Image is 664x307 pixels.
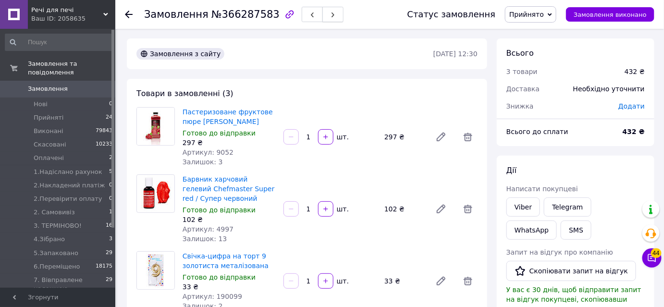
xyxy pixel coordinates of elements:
div: 297 ₴ [183,138,276,147]
div: 102 ₴ [381,202,428,216]
span: 18175 [96,262,112,271]
span: 0 [109,195,112,203]
span: Товари в замовленні (3) [136,89,234,98]
span: 3 товари [506,68,538,75]
a: Telegram [544,197,591,217]
span: 16 [106,221,112,230]
a: Редагувати [431,271,451,291]
div: Необхідно уточнити [567,78,651,99]
span: 24 [106,113,112,122]
span: Замовлення та повідомлення [28,60,115,77]
div: шт. [334,276,350,286]
span: 2.Перевірити оплату [34,195,102,203]
span: Видалити [458,271,478,291]
a: Свічка-цифра на торт 9 золотиста металізована [183,252,269,270]
span: Додати [618,102,645,110]
span: 3 [109,235,112,244]
span: 1 [109,208,112,217]
span: Артикул: 4997 [183,225,234,233]
span: Замовлення [144,9,209,20]
span: 5.Запаковано [34,249,78,258]
time: [DATE] 12:30 [433,50,478,58]
span: Замовлення виконано [574,11,647,18]
div: Ваш ID: 2058635 [31,14,115,23]
span: 0 [109,100,112,109]
button: Чат з покупцем44 [642,248,662,268]
span: 2.Накладений платіж [34,181,105,190]
span: 29 [106,249,112,258]
span: Артикул: 9052 [183,148,234,156]
button: Скопіювати запит на відгук [506,261,636,281]
span: 2. Самовивіз [34,208,75,217]
span: Доставка [506,85,540,93]
span: Видалити [458,199,478,219]
div: 297 ₴ [381,130,428,144]
a: Viber [506,197,540,217]
span: Прийняті [34,113,63,122]
span: 79843 [96,127,112,135]
a: WhatsApp [506,221,557,240]
button: Замовлення виконано [566,7,654,22]
div: 432 ₴ [625,67,645,76]
span: Оплачені [34,154,64,162]
span: Видалити [458,127,478,147]
div: Замовлення з сайту [136,48,224,60]
span: Артикул: 190099 [183,293,242,300]
span: Готово до відправки [183,129,256,137]
button: SMS [561,221,591,240]
span: 3. ТЕРМІНОВО! [34,221,82,230]
a: Редагувати [431,199,451,219]
span: Запит на відгук про компанію [506,248,613,256]
span: Написати покупцеві [506,185,578,193]
div: шт. [334,204,350,214]
span: 10233 [96,140,112,149]
span: Готово до відправки [183,273,256,281]
span: №366287583 [211,9,280,20]
span: Дії [506,166,516,175]
a: Барвник харчовий гелевий Chefmaster Super red / Супер червоний [183,175,274,202]
span: Всього [506,49,534,58]
span: Всього до сплати [506,128,568,135]
img: Барвник харчовий гелевий Chefmaster Super red / Супер червоний [138,175,173,212]
div: шт. [334,132,350,142]
span: Замовлення [28,85,68,93]
span: Скасовані [34,140,66,149]
span: 5 [109,168,112,176]
a: Редагувати [431,127,451,147]
span: Залишок: 13 [183,235,227,243]
span: Речі для печі [31,6,103,14]
span: Нові [34,100,48,109]
span: Залишок: 3 [183,158,223,166]
span: 4.Зібрано [34,235,65,244]
img: Пастеризоване фруктове пюре Gurman Малина [137,108,174,145]
span: 0 [109,181,112,190]
span: Готово до відправки [183,206,256,214]
div: 33 ₴ [381,274,428,288]
b: 432 ₴ [623,128,645,135]
span: Прийнято [509,11,544,18]
span: 2 [109,154,112,162]
div: 33 ₴ [183,282,276,292]
input: Пошук [5,34,113,51]
span: 29 [106,276,112,293]
div: Статус замовлення [407,10,496,19]
div: Повернутися назад [125,10,133,19]
span: 6.Переміщено [34,262,80,271]
img: Свічка-цифра на торт 9 золотиста металізована [137,252,174,289]
span: 1.Надіслано рахунок [34,168,102,176]
div: 102 ₴ [183,215,276,224]
span: Знижка [506,102,534,110]
span: Виконані [34,127,63,135]
span: 44 [651,248,662,258]
span: 7. Вівправлене наложкою [34,276,106,293]
a: Пастеризоване фруктове пюре [PERSON_NAME] [183,108,273,125]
